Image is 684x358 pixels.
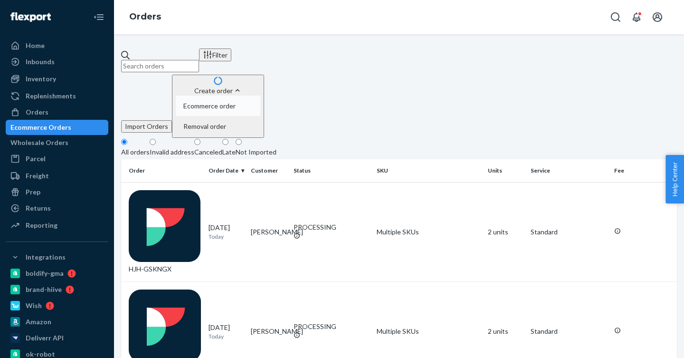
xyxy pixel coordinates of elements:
[209,223,244,241] div: [DATE]
[6,184,108,200] a: Prep
[627,8,646,27] button: Open notifications
[10,138,68,147] div: Wholesale Orders
[294,223,370,232] div: PROCESSING
[6,151,108,166] a: Parcel
[531,327,607,336] p: Standard
[6,168,108,184] a: Freight
[294,322,370,331] div: PROCESSING
[6,266,108,281] a: boldify-gma
[6,105,108,120] a: Orders
[6,330,108,346] a: Deliverr API
[6,88,108,104] a: Replenishments
[6,282,108,297] a: brand-hiive
[6,314,108,329] a: Amazon
[150,139,156,145] input: Invalid address
[183,123,236,130] span: Removal order
[26,252,66,262] div: Integrations
[122,3,169,31] ol: breadcrumbs
[199,48,231,61] button: Filter
[121,159,205,182] th: Order
[222,147,236,157] div: Late
[665,155,684,203] button: Help Center
[209,323,244,340] div: [DATE]
[6,298,108,313] a: Wish
[194,139,200,145] input: Canceled
[6,120,108,135] a: Ecommerce Orders
[26,171,49,181] div: Freight
[10,123,71,132] div: Ecommerce Orders
[20,7,54,15] span: Support
[176,96,260,116] button: Ecommerce order
[121,139,127,145] input: All orders
[209,332,244,340] p: Today
[89,8,108,27] button: Close Navigation
[150,147,194,157] div: Invalid address
[527,159,610,182] th: Service
[484,182,527,282] td: 2 units
[121,147,150,157] div: All orders
[290,159,373,182] th: Status
[236,139,242,145] input: Not Imported
[121,120,172,133] button: Import Orders
[247,182,290,282] td: [PERSON_NAME]
[6,54,108,69] a: Inbounds
[610,159,677,182] th: Fee
[484,159,527,182] th: Units
[26,203,51,213] div: Returns
[26,74,56,84] div: Inventory
[129,190,201,274] div: HJH-GSKNGX
[26,57,55,67] div: Inbounds
[203,50,228,60] div: Filter
[26,107,48,117] div: Orders
[26,333,64,343] div: Deliverr API
[251,166,286,174] div: Customer
[373,159,484,182] th: SKU
[26,41,45,50] div: Home
[648,8,667,27] button: Open account menu
[6,71,108,87] a: Inventory
[236,147,276,157] div: Not Imported
[606,8,625,27] button: Open Search Box
[209,232,244,241] p: Today
[6,38,108,53] a: Home
[176,116,260,136] button: Removal order
[172,75,264,138] button: Create orderEcommerce orderRemoval order
[129,11,161,22] a: Orders
[26,221,57,230] div: Reporting
[26,317,51,327] div: Amazon
[10,12,51,22] img: Flexport logo
[373,182,484,282] td: Multiple SKUs
[6,135,108,150] a: Wholesale Orders
[6,218,108,233] a: Reporting
[531,227,607,237] p: Standard
[26,187,40,197] div: Prep
[194,147,222,157] div: Canceled
[222,139,228,145] input: Late
[26,269,64,278] div: boldify-gma
[26,285,62,294] div: brand-hiive
[26,91,76,101] div: Replenishments
[26,154,46,164] div: Parcel
[183,103,236,109] span: Ecommerce order
[176,86,260,96] div: Create order
[121,60,199,72] input: Search orders
[6,250,108,265] button: Integrations
[205,159,247,182] th: Order Date
[6,201,108,216] a: Returns
[26,301,42,310] div: Wish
